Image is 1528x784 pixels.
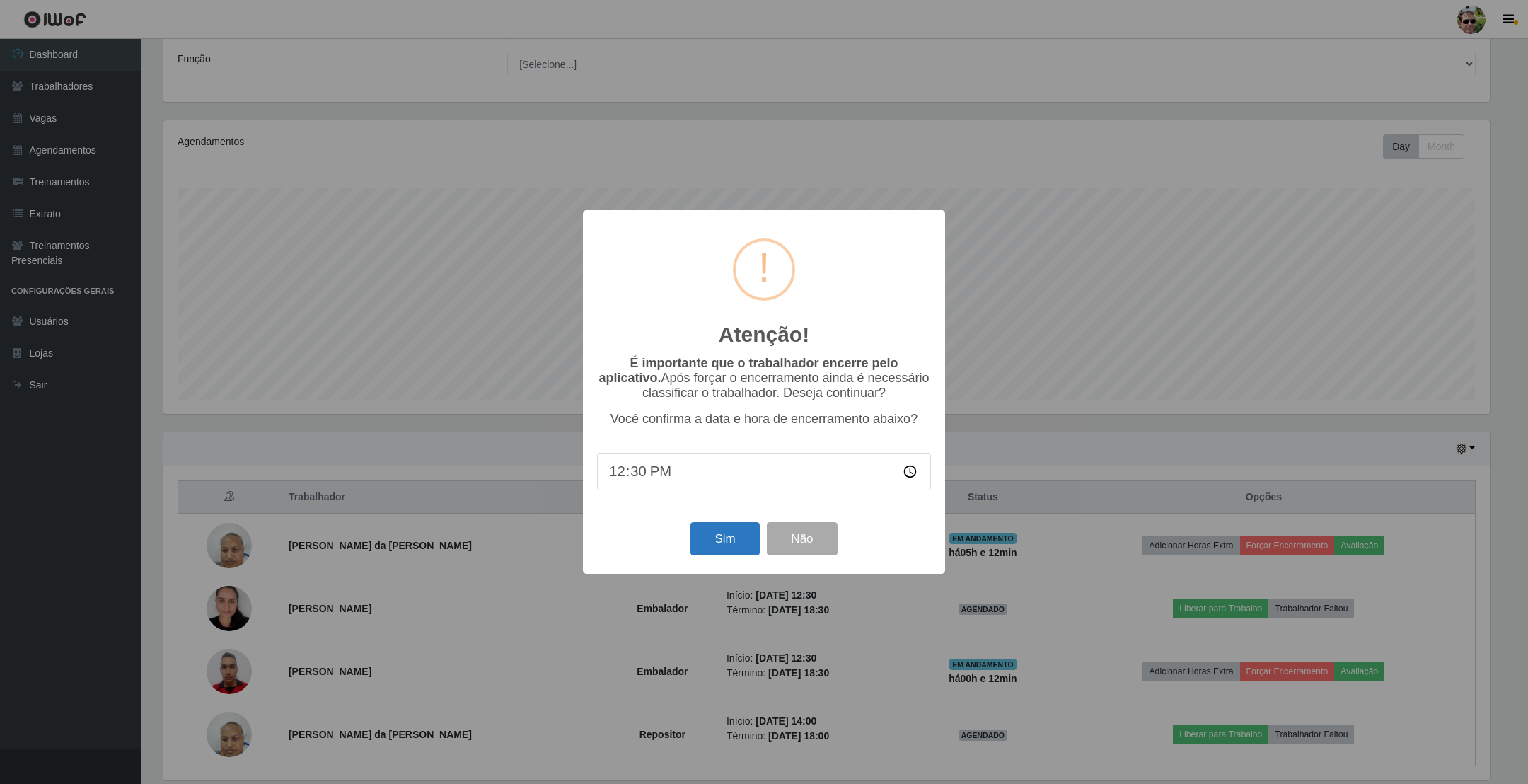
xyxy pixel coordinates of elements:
p: Você confirma a data e hora de encerramento abaixo? [597,412,931,427]
button: Sim [690,522,759,555]
b: É importante que o trabalhador encerre pelo aplicativo. [598,356,898,385]
button: Não [767,522,837,555]
h2: Atenção! [719,322,809,347]
p: Após forçar o encerramento ainda é necessário classificar o trabalhador. Deseja continuar? [597,356,931,400]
